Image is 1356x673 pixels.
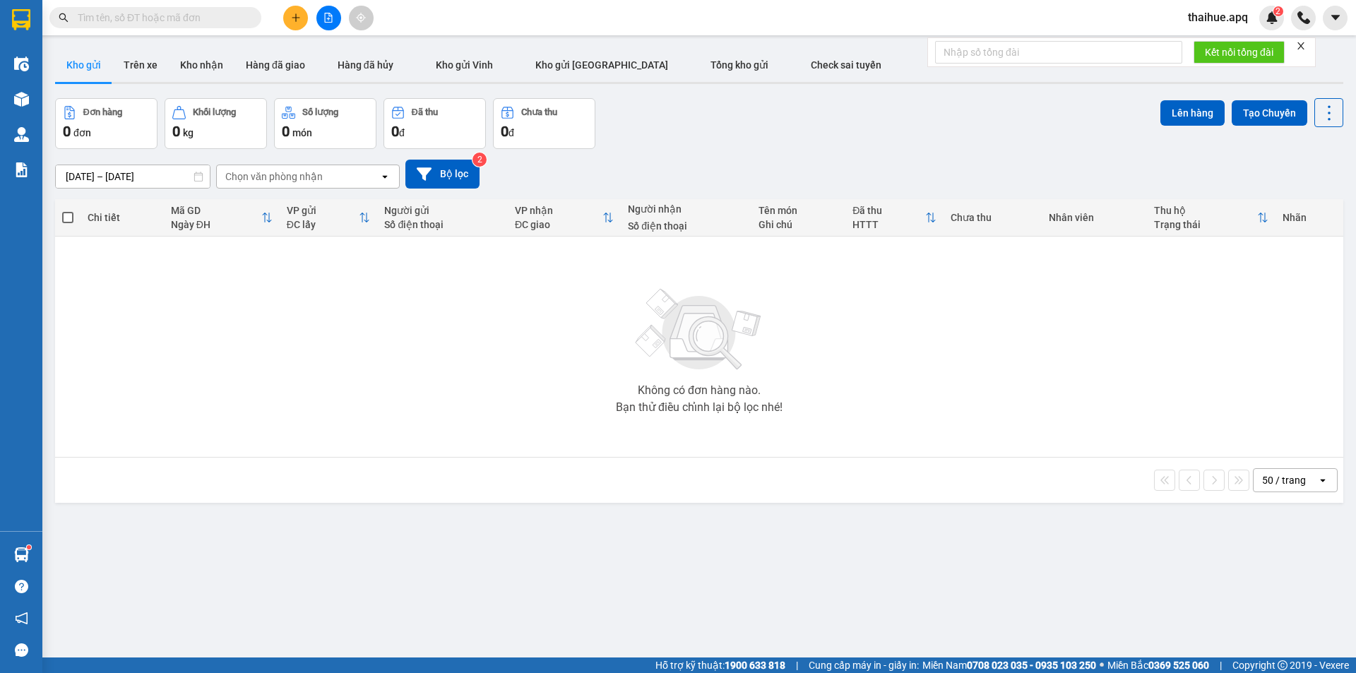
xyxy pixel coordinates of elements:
[283,6,308,30] button: plus
[55,98,157,149] button: Đơn hàng0đơn
[171,205,261,216] div: Mã GD
[535,59,668,71] span: Kho gửi [GEOGRAPHIC_DATA]
[638,385,761,396] div: Không có đơn hàng nào.
[508,199,621,237] th: Toggle SortBy
[515,219,602,230] div: ĐC giao
[1296,41,1306,51] span: close
[15,643,28,657] span: message
[616,402,783,413] div: Bạn thử điều chỉnh lại bộ lọc nhé!
[287,205,359,216] div: VP gửi
[509,127,514,138] span: đ
[14,56,29,71] img: warehouse-icon
[291,13,301,23] span: plus
[967,660,1096,671] strong: 0708 023 035 - 0935 103 250
[796,657,798,673] span: |
[287,219,359,230] div: ĐC lấy
[710,59,768,71] span: Tổng kho gửi
[193,107,236,117] div: Khối lượng
[1273,6,1283,16] sup: 2
[1205,44,1273,60] span: Kết nối tổng đài
[384,205,501,216] div: Người gửi
[78,10,244,25] input: Tìm tên, số ĐT hoặc mã đơn
[164,199,280,237] th: Toggle SortBy
[349,6,374,30] button: aim
[1262,473,1306,487] div: 50 / trang
[234,48,316,82] button: Hàng đã giao
[274,98,376,149] button: Số lượng0món
[1049,212,1140,223] div: Nhân viên
[809,657,919,673] span: Cung cấp máy in - giấy in:
[59,13,69,23] span: search
[225,169,323,184] div: Chọn văn phòng nhận
[501,123,509,140] span: 0
[1194,41,1285,64] button: Kết nối tổng đài
[436,59,493,71] span: Kho gửi Vinh
[165,98,267,149] button: Khối lượng0kg
[852,205,925,216] div: Đã thu
[515,205,602,216] div: VP nhận
[1220,657,1222,673] span: |
[171,219,261,230] div: Ngày ĐH
[725,660,785,671] strong: 1900 633 818
[27,545,31,549] sup: 1
[845,199,944,237] th: Toggle SortBy
[14,162,29,177] img: solution-icon
[88,212,156,223] div: Chi tiết
[183,127,194,138] span: kg
[1148,660,1209,671] strong: 0369 525 060
[383,98,486,149] button: Đã thu0đ
[1323,6,1348,30] button: caret-down
[14,547,29,562] img: warehouse-icon
[15,580,28,593] span: question-circle
[1266,11,1278,24] img: icon-new-feature
[356,13,366,23] span: aim
[56,165,210,188] input: Select a date range.
[1177,8,1259,26] span: thaihue.apq
[379,171,391,182] svg: open
[338,59,393,71] span: Hàng đã hủy
[1100,662,1104,668] span: ⚪️
[811,59,881,71] span: Check sai tuyến
[1329,11,1342,24] span: caret-down
[628,220,744,232] div: Số điện thoại
[172,123,180,140] span: 0
[63,123,71,140] span: 0
[1275,6,1280,16] span: 2
[521,107,557,117] div: Chưa thu
[55,48,112,82] button: Kho gửi
[12,9,30,30] img: logo-vxr
[399,127,405,138] span: đ
[316,6,341,30] button: file-add
[15,612,28,625] span: notification
[852,219,925,230] div: HTTT
[1147,199,1275,237] th: Toggle SortBy
[391,123,399,140] span: 0
[935,41,1182,64] input: Nhập số tổng đài
[1317,475,1328,486] svg: open
[1154,219,1256,230] div: Trạng thái
[302,107,338,117] div: Số lượng
[323,13,333,23] span: file-add
[405,160,480,189] button: Bộ lọc
[1283,212,1336,223] div: Nhãn
[292,127,312,138] span: món
[629,280,770,379] img: svg+xml;base64,PHN2ZyBjbGFzcz0ibGlzdC1wbHVnX19zdmciIHhtbG5zPSJodHRwOi8vd3d3LnczLm9yZy8yMDAwL3N2Zy...
[14,127,29,142] img: warehouse-icon
[1232,100,1307,126] button: Tạo Chuyến
[472,153,487,167] sup: 2
[169,48,234,82] button: Kho nhận
[759,205,838,216] div: Tên món
[280,199,378,237] th: Toggle SortBy
[922,657,1096,673] span: Miền Nam
[384,219,501,230] div: Số điện thoại
[1107,657,1209,673] span: Miền Bắc
[951,212,1035,223] div: Chưa thu
[759,219,838,230] div: Ghi chú
[83,107,122,117] div: Đơn hàng
[628,203,744,215] div: Người nhận
[112,48,169,82] button: Trên xe
[655,657,785,673] span: Hỗ trợ kỹ thuật:
[14,92,29,107] img: warehouse-icon
[73,127,91,138] span: đơn
[282,123,290,140] span: 0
